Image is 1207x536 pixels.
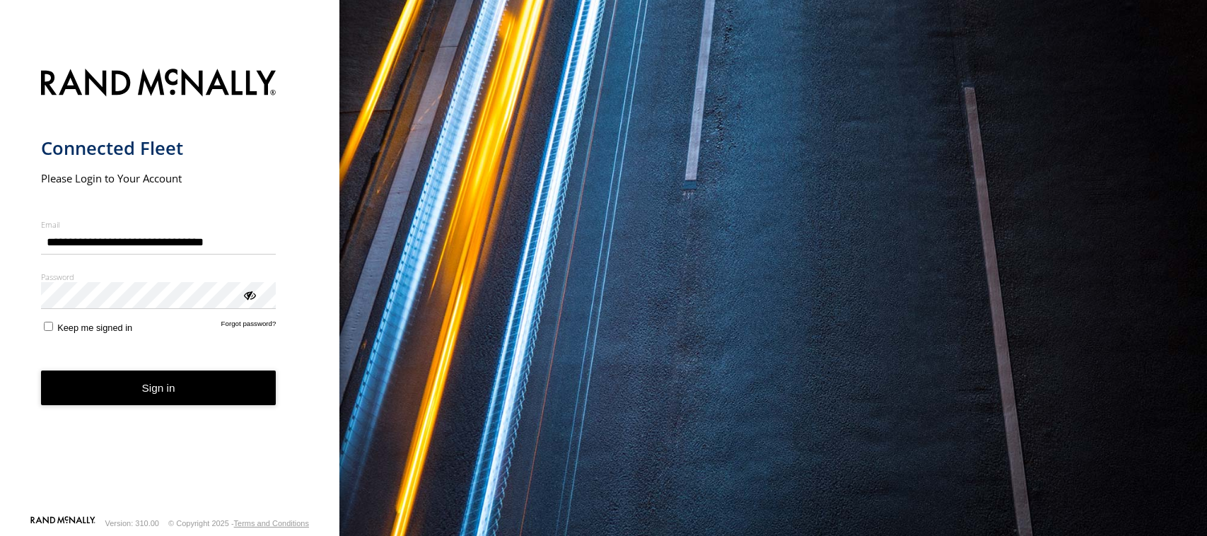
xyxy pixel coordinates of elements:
h2: Please Login to Your Account [41,171,276,185]
img: Rand McNally [41,66,276,102]
h1: Connected Fleet [41,136,276,160]
div: ViewPassword [242,287,256,301]
label: Email [41,219,276,230]
div: © Copyright 2025 - [168,519,309,528]
form: main [41,60,299,515]
a: Forgot password? [221,320,276,333]
div: Version: 310.00 [105,519,159,528]
input: Keep me signed in [44,322,53,331]
button: Sign in [41,371,276,405]
label: Password [41,272,276,282]
a: Terms and Conditions [234,519,309,528]
span: Keep me signed in [57,322,132,333]
a: Visit our Website [30,516,95,530]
